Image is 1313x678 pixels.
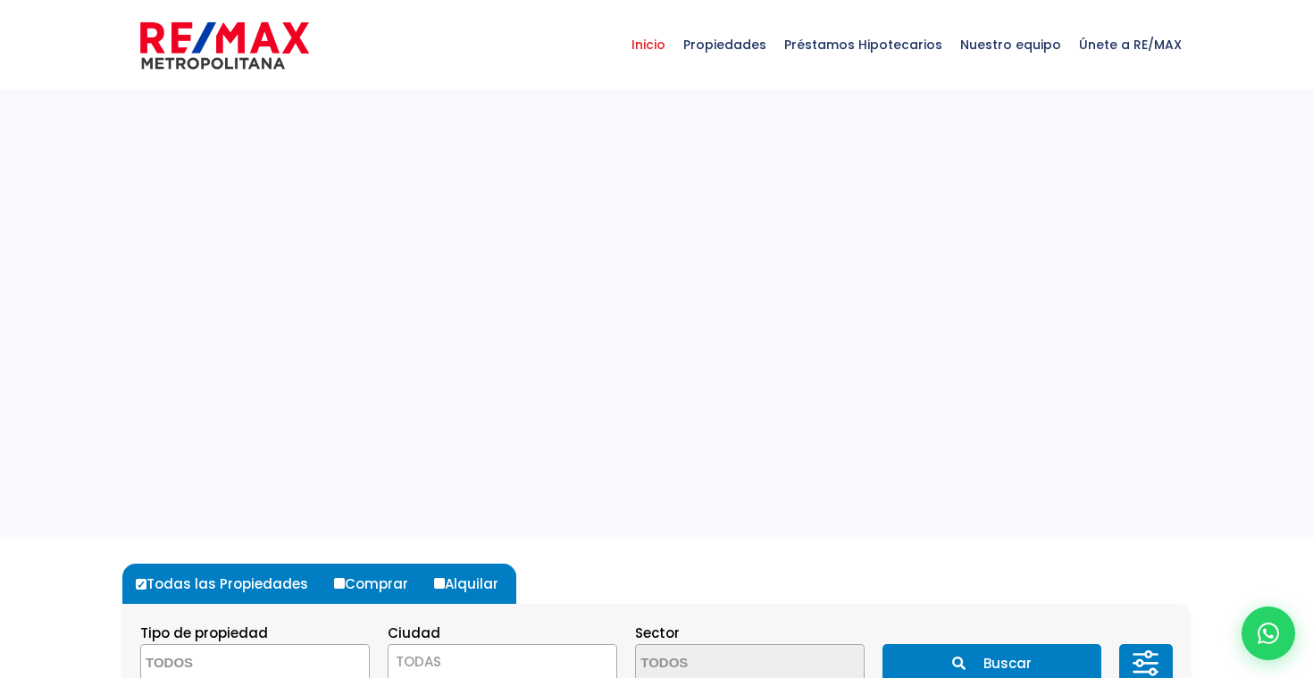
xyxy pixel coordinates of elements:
input: Alquilar [434,578,445,589]
span: Propiedades [674,18,775,71]
label: Todas las Propiedades [131,564,326,604]
span: TODAS [396,652,441,671]
span: Únete a RE/MAX [1070,18,1191,71]
span: Inicio [623,18,674,71]
label: Comprar [330,564,426,604]
label: Alquilar [430,564,516,604]
span: Sector [635,624,680,642]
span: Nuestro equipo [951,18,1070,71]
span: TODAS [389,649,616,674]
img: remax-metropolitana-logo [140,19,309,72]
input: Comprar [334,578,345,589]
span: Tipo de propiedad [140,624,268,642]
span: Préstamos Hipotecarios [775,18,951,71]
span: Ciudad [388,624,440,642]
input: Todas las Propiedades [136,579,146,590]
